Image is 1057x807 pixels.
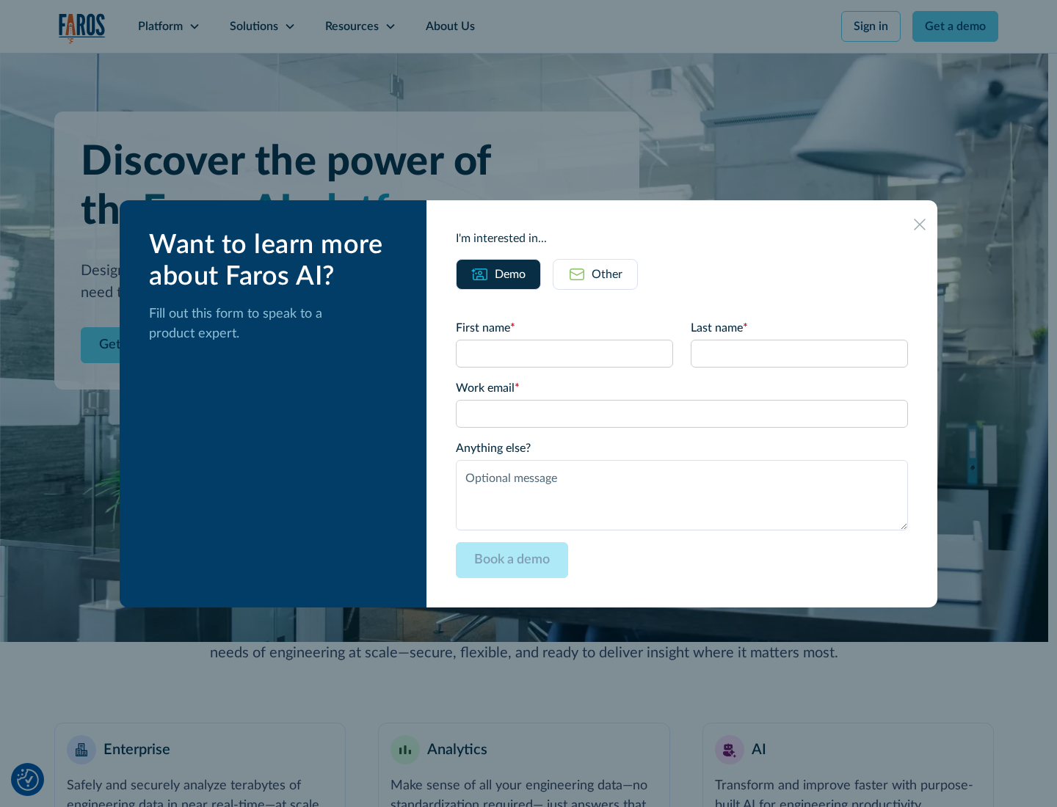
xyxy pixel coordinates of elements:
[149,230,403,293] div: Want to learn more about Faros AI?
[149,304,403,344] p: Fill out this form to speak to a product expert.
[592,266,622,283] div: Other
[456,379,908,397] label: Work email
[456,542,568,578] input: Book a demo
[495,266,526,283] div: Demo
[456,319,673,337] label: First name
[456,319,908,578] form: Email Form
[691,319,908,337] label: Last name
[456,439,908,457] label: Anything else?
[456,230,908,247] div: I'm interested in...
